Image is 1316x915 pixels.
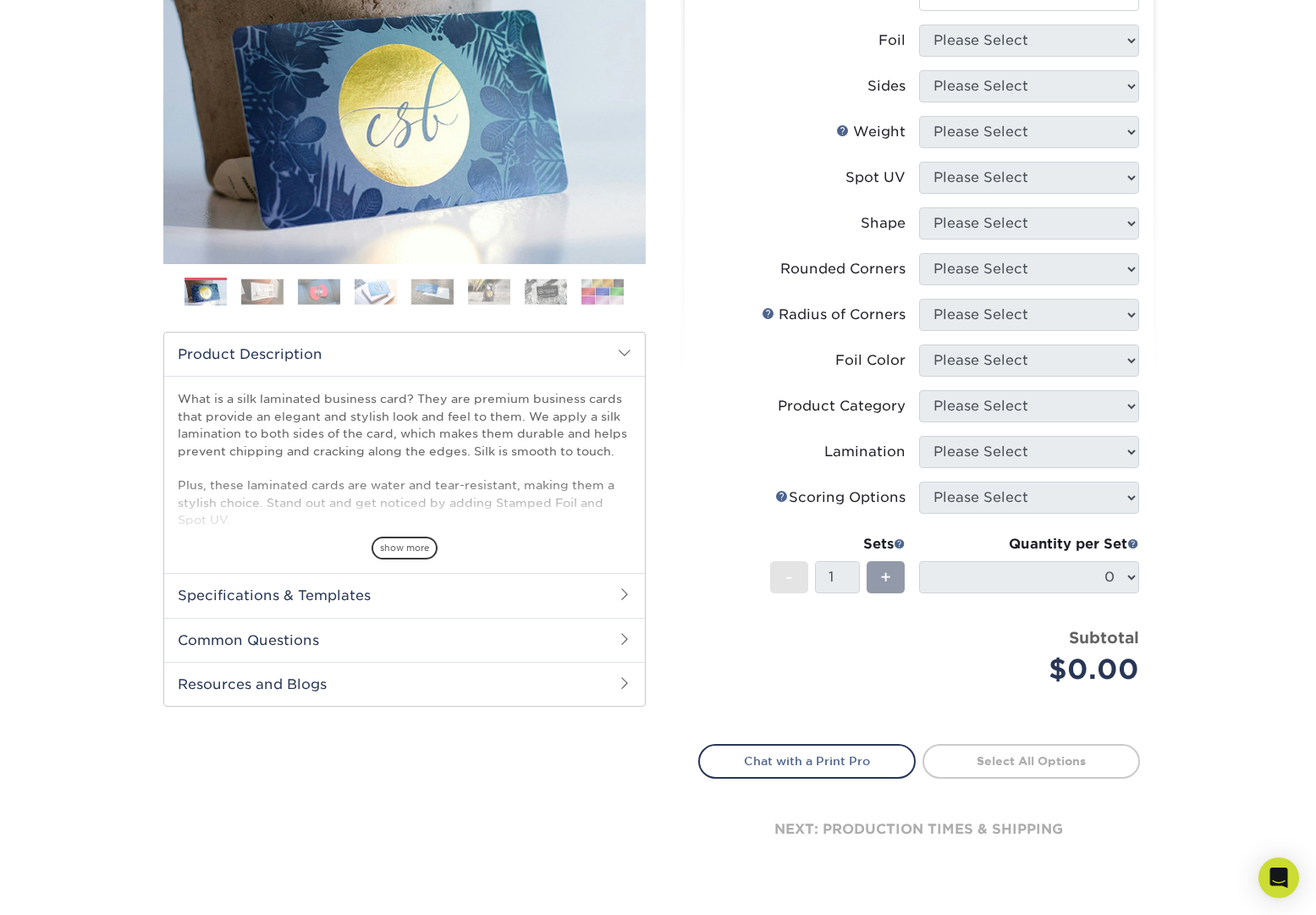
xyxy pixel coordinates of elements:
[4,863,144,909] iframe: Google Customer Reviews
[919,534,1139,554] div: Quantity per Set
[468,278,510,305] img: Business Cards 06
[824,442,906,462] div: Lamination
[762,305,906,325] div: Radius of Corners
[1258,857,1299,898] div: Open Intercom Messenger
[355,278,397,305] img: Business Cards 04
[372,537,438,559] span: show more
[878,30,906,51] div: Foil
[164,662,645,706] h2: Resources and Blogs
[1069,628,1139,647] strong: Subtotal
[164,333,645,376] h2: Product Description
[178,390,631,666] p: What is a silk laminated business card? They are premium business cards that provide an elegant a...
[698,779,1140,880] div: next: production times & shipping
[164,618,645,662] h2: Common Questions
[298,278,340,305] img: Business Cards 03
[845,168,906,188] div: Spot UV
[932,649,1139,690] div: $0.00
[835,350,906,371] div: Foil Color
[241,278,284,305] img: Business Cards 02
[775,488,906,508] div: Scoring Options
[880,565,891,590] span: +
[836,122,906,142] div: Weight
[698,744,916,778] a: Chat with a Print Pro
[164,573,645,617] h2: Specifications & Templates
[867,76,906,96] div: Sides
[525,278,567,305] img: Business Cards 07
[780,259,906,279] div: Rounded Corners
[778,396,906,416] div: Product Category
[785,565,793,590] span: -
[770,534,906,554] div: Sets
[581,278,624,305] img: Business Cards 08
[184,272,227,314] img: Business Cards 01
[922,744,1140,778] a: Select All Options
[411,278,454,305] img: Business Cards 05
[861,213,906,234] div: Shape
